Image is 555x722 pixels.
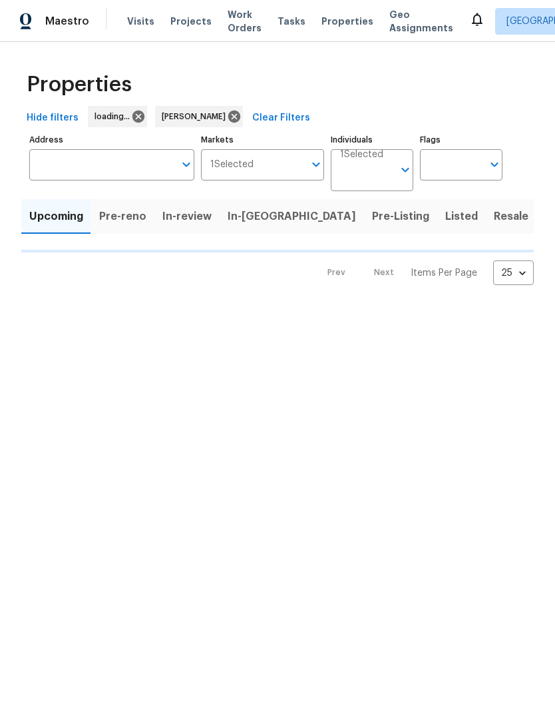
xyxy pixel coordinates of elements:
button: Clear Filters [247,106,315,131]
span: In-[GEOGRAPHIC_DATA] [228,207,356,226]
label: Individuals [331,136,413,144]
span: Visits [127,15,154,28]
nav: Pagination Navigation [315,260,534,285]
p: Items Per Page [411,266,477,280]
span: In-review [162,207,212,226]
span: 1 Selected [340,149,383,161]
span: Projects [170,15,212,28]
button: Open [307,155,325,174]
label: Address [29,136,194,144]
span: Maestro [45,15,89,28]
span: [PERSON_NAME] [162,110,231,123]
button: Open [485,155,504,174]
span: 1 Selected [210,159,254,171]
div: 25 [493,256,534,290]
span: Properties [321,15,373,28]
button: Open [177,155,196,174]
span: Hide filters [27,110,79,127]
span: Tasks [277,17,305,26]
span: Properties [27,78,132,91]
span: Pre-Listing [372,207,429,226]
button: Hide filters [21,106,84,131]
span: Listed [445,207,478,226]
div: [PERSON_NAME] [155,106,243,127]
span: Pre-reno [99,207,146,226]
button: Open [396,161,415,179]
span: Resale [494,207,528,226]
label: Flags [420,136,502,144]
span: Upcoming [29,207,83,226]
span: Geo Assignments [389,8,453,35]
div: loading... [88,106,147,127]
label: Markets [201,136,325,144]
span: loading... [94,110,135,123]
span: Clear Filters [252,110,310,127]
span: Work Orders [228,8,262,35]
